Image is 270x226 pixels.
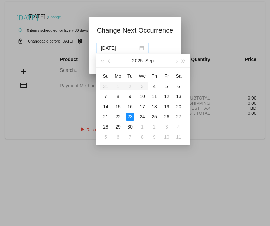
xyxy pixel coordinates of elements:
[161,91,173,102] td: 9/12/2025
[102,92,110,101] div: 7
[161,102,173,112] td: 9/19/2025
[148,81,161,91] td: 9/4/2025
[124,102,136,112] td: 9/16/2025
[163,123,171,131] div: 3
[124,122,136,132] td: 9/30/2025
[126,133,134,141] div: 7
[161,132,173,142] td: 10/10/2025
[163,82,171,90] div: 5
[106,54,113,67] button: Previous month (PageUp)
[138,113,146,121] div: 24
[126,113,134,121] div: 23
[124,132,136,142] td: 10/7/2025
[173,70,185,81] th: Sat
[132,54,143,67] button: 2025
[100,112,112,122] td: 9/21/2025
[150,133,158,141] div: 9
[163,133,171,141] div: 10
[148,70,161,81] th: Thu
[138,123,146,131] div: 1
[148,132,161,142] td: 10/9/2025
[163,113,171,121] div: 26
[100,122,112,132] td: 9/28/2025
[175,103,183,111] div: 20
[126,123,134,131] div: 30
[112,70,124,81] th: Mon
[150,123,158,131] div: 2
[100,102,112,112] td: 9/14/2025
[124,112,136,122] td: 9/23/2025
[136,102,148,112] td: 9/17/2025
[112,102,124,112] td: 9/15/2025
[114,133,122,141] div: 6
[112,112,124,122] td: 9/22/2025
[114,103,122,111] div: 15
[138,92,146,101] div: 10
[102,133,110,141] div: 5
[148,112,161,122] td: 9/25/2025
[136,122,148,132] td: 10/1/2025
[161,112,173,122] td: 9/26/2025
[148,102,161,112] td: 9/18/2025
[150,113,158,121] div: 25
[163,92,171,101] div: 12
[102,113,110,121] div: 21
[112,91,124,102] td: 9/8/2025
[112,122,124,132] td: 9/29/2025
[150,82,158,90] div: 4
[98,54,106,67] button: Last year (Control + left)
[172,54,180,67] button: Next month (PageDown)
[136,91,148,102] td: 9/10/2025
[150,103,158,111] div: 18
[136,70,148,81] th: Wed
[161,122,173,132] td: 10/3/2025
[173,102,185,112] td: 9/20/2025
[126,92,134,101] div: 9
[114,92,122,101] div: 8
[114,123,122,131] div: 29
[175,82,183,90] div: 6
[136,112,148,122] td: 9/24/2025
[136,132,148,142] td: 10/8/2025
[173,132,185,142] td: 10/11/2025
[175,92,183,101] div: 13
[173,81,185,91] td: 9/6/2025
[97,25,173,36] h1: Change Next Occurrence
[112,132,124,142] td: 10/6/2025
[100,132,112,142] td: 10/5/2025
[148,91,161,102] td: 9/11/2025
[102,103,110,111] div: 14
[126,103,134,111] div: 16
[161,81,173,91] td: 9/5/2025
[145,54,154,67] button: Sep
[148,122,161,132] td: 10/2/2025
[173,122,185,132] td: 10/4/2025
[150,92,158,101] div: 11
[138,103,146,111] div: 17
[163,103,171,111] div: 19
[100,91,112,102] td: 9/7/2025
[114,113,122,121] div: 22
[175,133,183,141] div: 11
[175,123,183,131] div: 4
[102,123,110,131] div: 28
[101,44,138,52] input: Select date
[100,70,112,81] th: Sun
[173,91,185,102] td: 9/13/2025
[124,91,136,102] td: 9/9/2025
[138,133,146,141] div: 8
[124,70,136,81] th: Tue
[180,54,188,67] button: Next year (Control + right)
[175,113,183,121] div: 27
[161,70,173,81] th: Fri
[173,112,185,122] td: 9/27/2025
